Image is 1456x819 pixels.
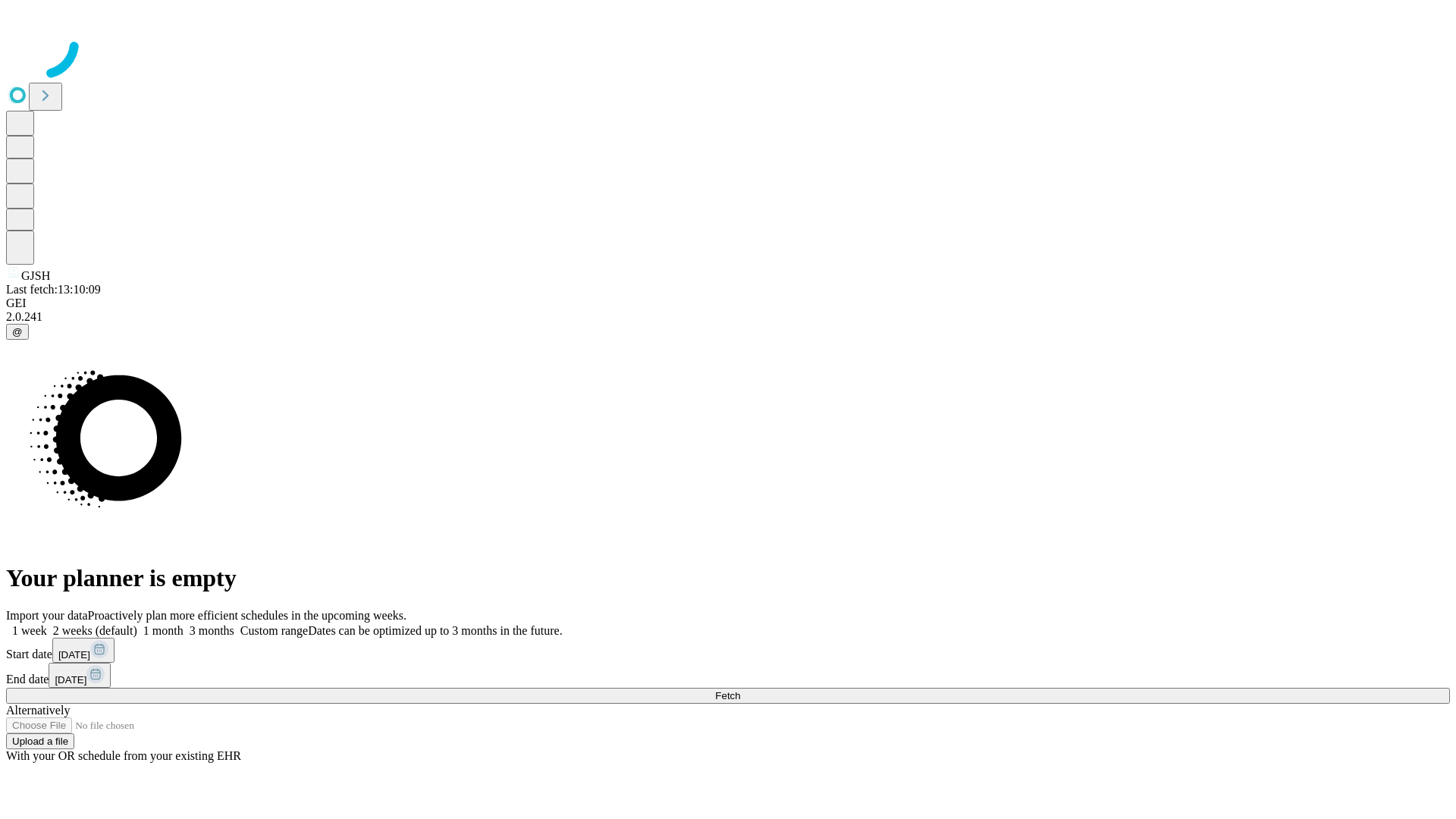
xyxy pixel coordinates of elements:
[6,609,88,622] span: Import your data
[240,624,308,637] span: Custom range
[53,624,137,637] span: 2 weeks (default)
[6,564,1450,592] h1: Your planner is empty
[715,690,740,701] span: Fetch
[190,624,234,637] span: 3 months
[6,663,1450,688] div: End date
[58,649,90,661] span: [DATE]
[6,324,29,340] button: @
[49,663,111,688] button: [DATE]
[6,733,74,749] button: Upload a file
[12,624,47,637] span: 1 week
[52,638,115,663] button: [DATE]
[88,609,406,622] span: Proactively plan more efficient schedules in the upcoming weeks.
[6,704,70,717] span: Alternatively
[308,624,562,637] span: Dates can be optimized up to 3 months in the future.
[6,638,1450,663] div: Start date
[6,749,241,762] span: With your OR schedule from your existing EHR
[6,688,1450,704] button: Fetch
[6,297,1450,310] div: GEI
[6,283,101,296] span: Last fetch: 13:10:09
[12,326,23,337] span: @
[143,624,184,637] span: 1 month
[6,310,1450,324] div: 2.0.241
[55,674,86,686] span: [DATE]
[21,269,50,282] span: GJSH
